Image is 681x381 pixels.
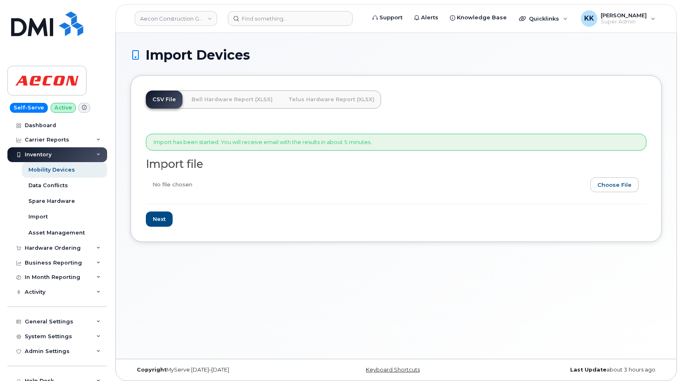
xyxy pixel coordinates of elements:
[185,91,279,109] a: Bell Hardware Report (XLSX)
[131,367,308,373] div: MyServe [DATE]–[DATE]
[570,367,606,373] strong: Last Update
[146,91,183,109] a: CSV File
[484,367,662,373] div: about 3 hours ago
[137,367,166,373] strong: Copyright
[282,91,381,109] a: Telus Hardware Report (XLSX)
[146,134,646,151] div: Import has been started. You will receive email with the results in about 5 minutes.
[366,367,420,373] a: Keyboard Shortcuts
[146,158,646,170] h2: Import file
[131,48,662,62] h1: Import Devices
[146,211,173,227] input: Next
